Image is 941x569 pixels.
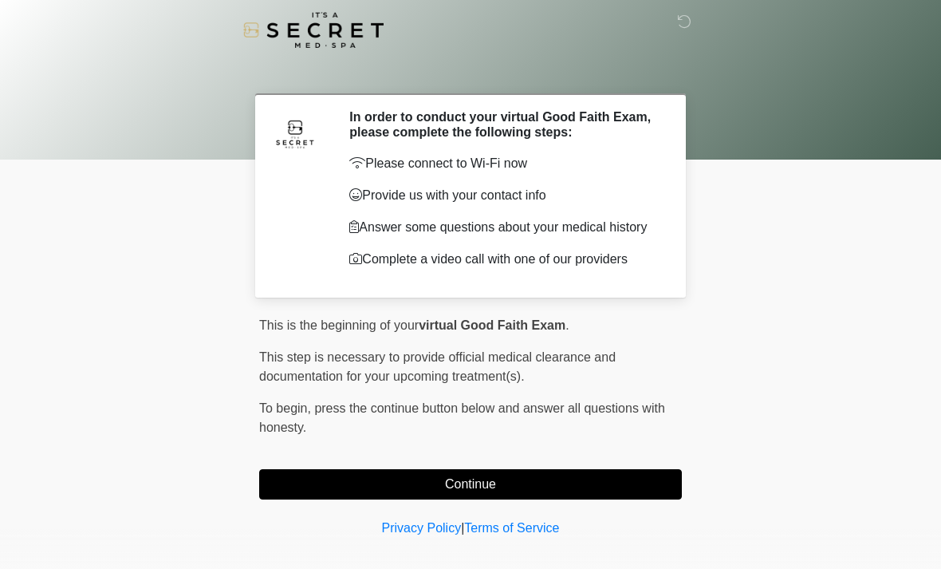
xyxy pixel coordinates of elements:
a: Privacy Policy [382,521,462,535]
p: Answer some questions about your medical history [349,218,658,237]
p: Provide us with your contact info [349,186,658,205]
span: This is the beginning of your [259,318,419,332]
button: Continue [259,469,682,500]
span: This step is necessary to provide official medical clearance and documentation for your upcoming ... [259,350,616,383]
h2: In order to conduct your virtual Good Faith Exam, please complete the following steps: [349,109,658,140]
img: Agent Avatar [271,109,319,157]
a: Terms of Service [464,521,559,535]
span: press the continue button below and answer all questions with honesty. [259,401,665,434]
a: | [461,521,464,535]
p: Complete a video call with one of our providers [349,250,658,269]
strong: virtual Good Faith Exam [419,318,565,332]
img: It's A Secret Med Spa Logo [243,12,384,48]
span: To begin, [259,401,314,415]
h1: ‎ ‎ [247,57,694,87]
span: . [565,318,569,332]
p: Please connect to Wi-Fi now [349,154,658,173]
